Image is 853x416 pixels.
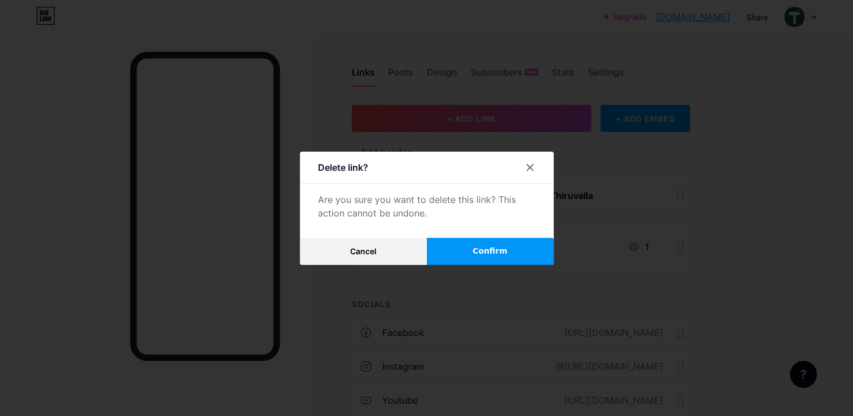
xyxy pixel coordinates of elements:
div: Are you sure you want to delete this link? This action cannot be undone. [318,193,536,220]
div: Delete link? [318,161,368,174]
span: Confirm [472,245,507,257]
button: Cancel [300,238,427,265]
span: Cancel [350,246,377,256]
button: Confirm [427,238,554,265]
